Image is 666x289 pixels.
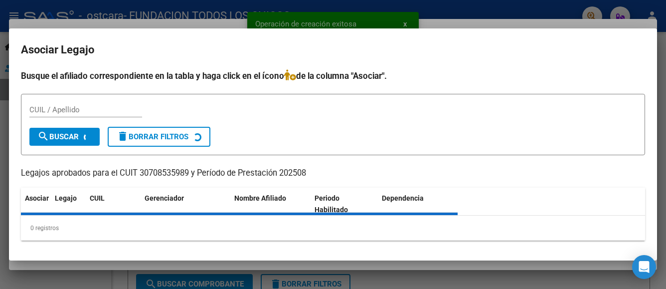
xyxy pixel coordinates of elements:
datatable-header-cell: Dependencia [378,188,458,221]
button: Borrar Filtros [108,127,210,147]
datatable-header-cell: Asociar [21,188,51,221]
span: Asociar [25,194,49,202]
p: Legajos aprobados para el CUIT 30708535989 y Período de Prestación 202508 [21,167,645,180]
span: Borrar Filtros [117,132,188,141]
span: CUIL [90,194,105,202]
div: Open Intercom Messenger [632,255,656,279]
span: Dependencia [382,194,424,202]
span: Periodo Habilitado [315,194,348,214]
datatable-header-cell: Legajo [51,188,86,221]
div: 0 registros [21,216,645,241]
h4: Busque el afiliado correspondiente en la tabla y haga click en el ícono de la columna "Asociar". [21,69,645,82]
datatable-header-cell: Gerenciador [141,188,230,221]
button: Buscar [29,128,100,146]
mat-icon: search [37,130,49,142]
h2: Asociar Legajo [21,40,645,59]
mat-icon: delete [117,130,129,142]
span: Legajo [55,194,77,202]
span: Gerenciador [145,194,184,202]
span: Nombre Afiliado [234,194,286,202]
span: Buscar [37,132,79,141]
datatable-header-cell: Nombre Afiliado [230,188,311,221]
datatable-header-cell: Periodo Habilitado [311,188,378,221]
datatable-header-cell: CUIL [86,188,141,221]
